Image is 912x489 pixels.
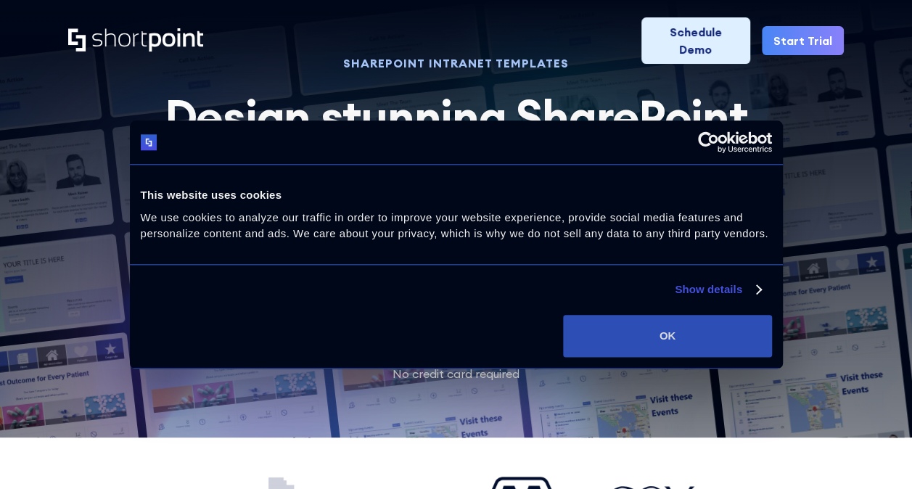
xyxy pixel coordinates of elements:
a: Home [68,28,203,53]
iframe: Chat Widget [839,419,912,489]
p: Trusted by teams at NASA, Samsung and 1,500+ companies [117,257,796,279]
div: This website uses cookies [141,186,772,204]
h2: Design stunning SharePoint pages in minutes - no code, no hassle [117,91,796,244]
div: No credit card required [68,368,843,379]
span: We use cookies to analyze our traffic in order to improve your website experience, provide social... [141,211,768,240]
a: Show details [675,281,760,298]
a: Schedule Demo [641,17,750,64]
button: OK [563,315,771,357]
a: Usercentrics Cookiebot - opens in a new window [645,131,772,153]
a: Start Trial [762,26,844,55]
img: logo [141,134,157,151]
